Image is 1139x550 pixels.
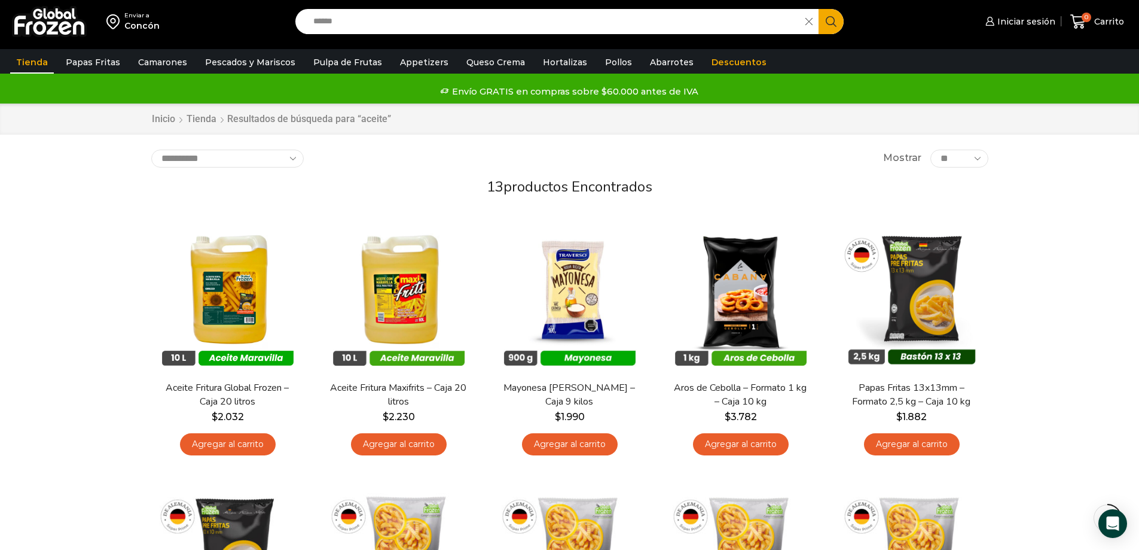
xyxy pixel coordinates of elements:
bdi: 3.782 [725,411,757,423]
img: address-field-icon.svg [106,11,124,32]
a: Pescados y Mariscos [199,51,301,74]
a: Inicio [151,113,176,126]
a: Aceite Fritura Global Frozen – Caja 20 litros [158,381,296,409]
a: Papas Fritas [60,51,126,74]
nav: Breadcrumb [151,113,391,126]
span: 13 [487,177,503,196]
div: Concón [124,20,160,32]
span: $ [383,411,389,423]
a: Abarrotes [644,51,700,74]
a: Appetizers [394,51,454,74]
div: Open Intercom Messenger [1098,509,1127,538]
h1: Resultados de búsqueda para “aceite” [227,113,391,124]
a: Aceite Fritura Maxifrits – Caja 20 litros [329,381,467,409]
button: Search button [819,9,844,34]
a: Pollos [599,51,638,74]
a: Agregar al carrito: “Papas Fritas 13x13mm - Formato 2,5 kg - Caja 10 kg” [864,433,960,455]
span: $ [555,411,561,423]
a: Agregar al carrito: “Aceite Fritura Maxifrits - Caja 20 litros” [351,433,447,455]
bdi: 2.230 [383,411,415,423]
a: Agregar al carrito: “Aceite Fritura Global Frozen – Caja 20 litros” [180,433,276,455]
span: Carrito [1091,16,1124,28]
a: Hortalizas [537,51,593,74]
a: Queso Crema [460,51,531,74]
a: Descuentos [706,51,772,74]
a: Mayonesa [PERSON_NAME] – Caja 9 kilos [500,381,638,409]
span: productos encontrados [503,177,652,196]
a: Agregar al carrito: “Mayonesa Traverso - Caja 9 kilos” [522,433,618,455]
a: Tienda [10,51,54,74]
a: Aros de Cebolla – Formato 1 kg – Caja 10 kg [671,381,809,409]
a: Pulpa de Frutas [307,51,388,74]
a: 0 Carrito [1067,8,1127,36]
a: Tienda [186,113,217,126]
a: Papas Fritas 13x13mm – Formato 2,5 kg – Caja 10 kg [842,381,980,409]
span: 0 [1082,13,1091,22]
div: Enviar a [124,11,160,20]
bdi: 1.882 [896,411,927,423]
span: $ [896,411,902,423]
bdi: 1.990 [555,411,585,423]
span: $ [725,411,731,423]
a: Agregar al carrito: “Aros de Cebolla - Formato 1 kg - Caja 10 kg” [693,433,789,455]
a: Camarones [132,51,193,74]
a: Iniciar sesión [982,10,1055,34]
span: Iniciar sesión [994,16,1055,28]
span: $ [212,411,218,423]
bdi: 2.032 [212,411,244,423]
select: Pedido de la tienda [151,150,304,168]
span: Mostrar [883,151,921,165]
